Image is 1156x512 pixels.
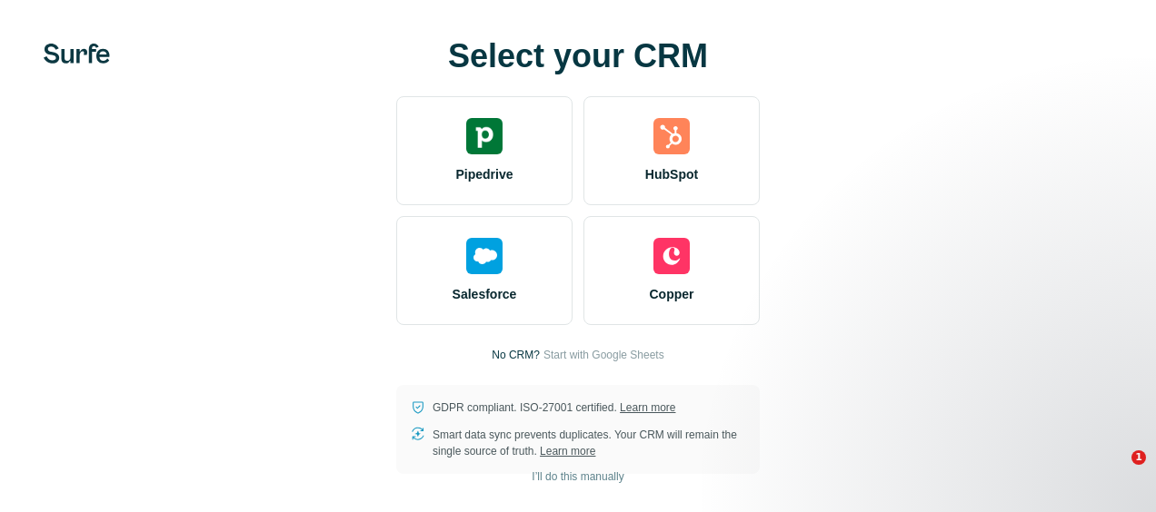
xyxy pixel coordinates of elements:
img: Surfe's logo [44,44,110,64]
span: I’ll do this manually [532,468,623,485]
iframe: Intercom live chat [1094,450,1138,494]
span: Copper [650,285,694,303]
span: 1 [1131,450,1146,465]
img: salesforce's logo [466,238,503,274]
button: Start with Google Sheets [543,347,664,363]
img: pipedrive's logo [466,118,503,154]
h1: Select your CRM [396,38,760,74]
a: Learn more [620,401,675,414]
img: hubspot's logo [653,118,690,154]
span: Pipedrive [455,165,513,183]
img: copper's logo [653,238,690,274]
span: Salesforce [453,285,517,303]
p: No CRM? [492,347,540,363]
p: Smart data sync prevents duplicates. Your CRM will remain the single source of truth. [433,427,745,459]
button: I’ll do this manually [519,463,636,490]
p: GDPR compliant. ISO-27001 certified. [433,399,675,416]
span: HubSpot [645,165,698,183]
a: Learn more [540,445,595,458]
